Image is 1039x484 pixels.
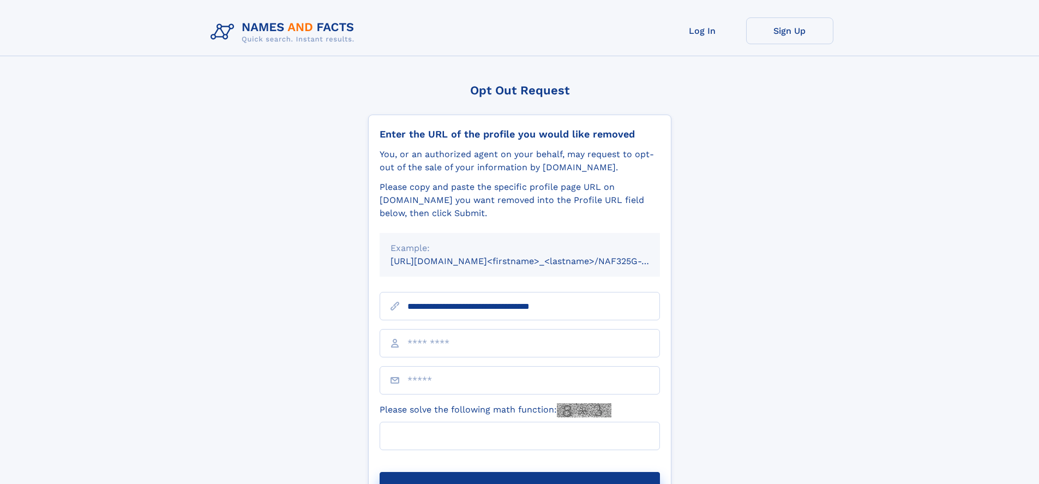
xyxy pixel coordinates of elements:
a: Sign Up [746,17,833,44]
div: Enter the URL of the profile you would like removed [380,128,660,140]
div: Opt Out Request [368,83,671,97]
div: Example: [391,242,649,255]
div: Please copy and paste the specific profile page URL on [DOMAIN_NAME] you want removed into the Pr... [380,181,660,220]
img: Logo Names and Facts [206,17,363,47]
small: [URL][DOMAIN_NAME]<firstname>_<lastname>/NAF325G-xxxxxxxx [391,256,681,266]
label: Please solve the following math function: [380,403,611,417]
div: You, or an authorized agent on your behalf, may request to opt-out of the sale of your informatio... [380,148,660,174]
a: Log In [659,17,746,44]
